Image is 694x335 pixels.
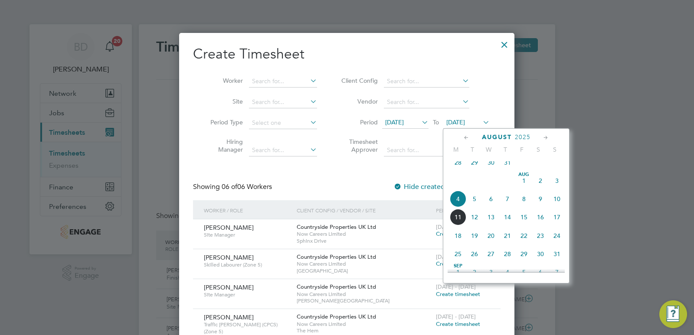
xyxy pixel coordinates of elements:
span: Create timesheet [436,230,480,237]
span: [DATE] - [DATE] [436,283,476,290]
label: Hide created timesheets [393,182,481,191]
span: 29 [516,246,532,262]
span: 5 [466,191,483,207]
span: The Hem [297,327,432,334]
span: Countryside Properties UK Ltd [297,283,376,290]
label: Worker [204,77,243,85]
span: [DATE] - [DATE] [436,223,476,231]
span: Create timesheet [436,320,480,328]
span: 25 [450,246,466,262]
span: 4 [499,264,516,280]
span: 1 [516,172,532,189]
span: 30 [532,246,549,262]
span: S [530,146,547,153]
span: [PERSON_NAME] [204,283,254,291]
span: Now Careers Limited [297,231,432,237]
span: Now Careers Limited [297,260,432,267]
label: Period [339,118,378,126]
span: F [514,146,530,153]
label: Period Type [204,118,243,126]
span: 18 [450,228,466,244]
span: 2025 [515,133,530,141]
span: 2 [532,172,549,189]
div: Client Config / Vendor / Site [295,200,434,220]
span: 19 [466,228,483,244]
span: 31 [499,154,516,171]
span: S [547,146,563,153]
span: Aug [516,172,532,177]
div: Worker / Role [202,200,295,220]
span: 13 [483,209,499,225]
div: Showing [193,182,274,192]
span: 3 [549,172,565,189]
span: 12 [466,209,483,225]
span: W [481,146,497,153]
span: 24 [549,228,565,244]
span: Create timesheet [436,260,480,267]
span: Countryside Properties UK Ltd [297,223,376,231]
span: 17 [549,209,565,225]
span: 31 [549,246,565,262]
span: T [497,146,514,153]
span: Countryside Properties UK Ltd [297,253,376,260]
span: [DATE] [446,118,465,126]
span: Countryside Properties UK Ltd [297,313,376,320]
span: 30 [483,154,499,171]
span: 9 [532,191,549,207]
span: 23 [532,228,549,244]
span: 11 [450,209,466,225]
span: M [448,146,464,153]
span: 29 [466,154,483,171]
span: 28 [499,246,516,262]
span: Skilled Labourer (Zone 5) [204,261,290,268]
span: August [482,133,512,141]
span: [DATE] - [DATE] [436,313,476,320]
span: Now Careers Limited [297,321,432,328]
span: 27 [483,246,499,262]
span: To [430,117,442,128]
span: 4 [450,191,466,207]
input: Search for... [249,75,317,88]
span: Sphinx Drive [297,237,432,244]
span: 21 [499,228,516,244]
label: Timesheet Approver [339,138,378,153]
span: [DATE] - [DATE] [436,253,476,260]
input: Search for... [384,96,469,108]
span: [PERSON_NAME] [204,254,254,261]
span: 16 [532,209,549,225]
input: Search for... [249,96,317,108]
span: 7 [499,191,516,207]
span: 22 [516,228,532,244]
label: Hiring Manager [204,138,243,153]
span: 26 [466,246,483,262]
label: Vendor [339,98,378,105]
span: [GEOGRAPHIC_DATA] [297,267,432,274]
span: 8 [516,191,532,207]
span: 10 [549,191,565,207]
span: Now Careers Limited [297,291,432,298]
span: Site Manager [204,231,290,238]
span: 06 of [222,182,237,191]
span: Traffic [PERSON_NAME] (CPCS) (Zone 5) [204,321,290,335]
span: 6 [532,264,549,280]
span: 15 [516,209,532,225]
span: 1 [450,264,466,280]
span: 2 [466,264,483,280]
span: Site Manager [204,291,290,298]
span: T [464,146,481,153]
span: [PERSON_NAME] [204,313,254,321]
span: 6 [483,191,499,207]
label: Client Config [339,77,378,85]
h2: Create Timesheet [193,45,501,63]
button: Engage Resource Center [659,300,687,328]
span: 20 [483,228,499,244]
span: [DATE] [385,118,404,126]
span: 06 Workers [222,182,272,191]
span: 7 [549,264,565,280]
div: Period [434,200,492,220]
span: 14 [499,209,516,225]
input: Search for... [249,144,317,156]
label: Site [204,98,243,105]
span: [PERSON_NAME] [204,224,254,231]
input: Search for... [384,75,469,88]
